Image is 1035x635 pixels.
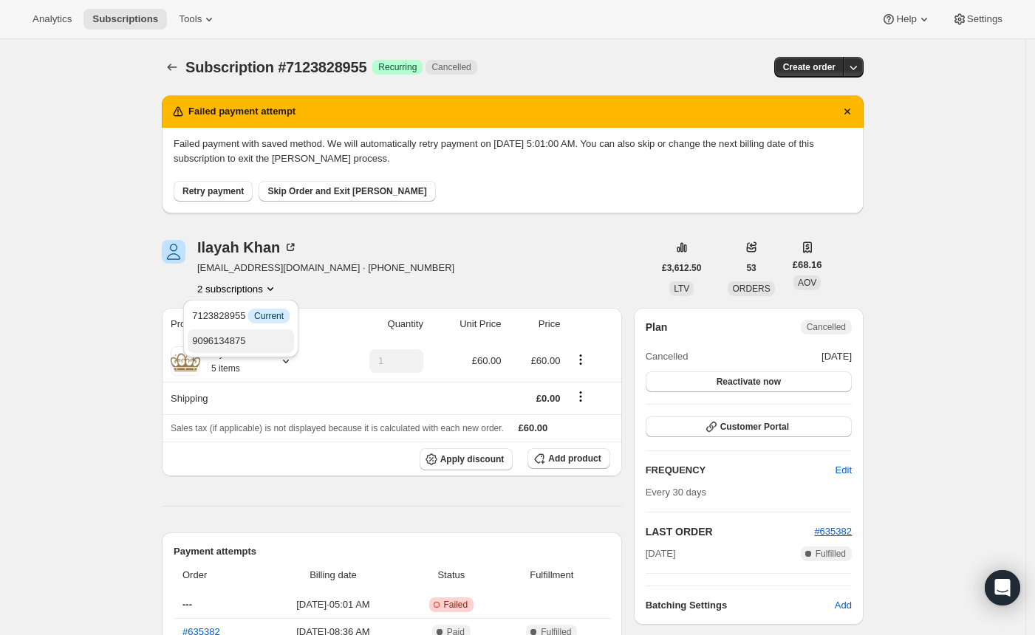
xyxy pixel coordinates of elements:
[192,310,290,321] span: 7123828955
[653,258,710,278] button: £3,612.50
[174,559,262,591] th: Order
[83,9,167,30] button: Subscriptions
[646,416,852,437] button: Customer Portal
[746,262,756,274] span: 53
[179,13,202,25] span: Tools
[444,599,468,611] span: Failed
[192,335,245,346] span: 9096134875
[440,453,505,465] span: Apply discount
[267,185,426,197] span: Skip Order and Exit [PERSON_NAME]
[646,546,676,561] span: [DATE]
[170,9,225,30] button: Tools
[720,421,789,433] span: Customer Portal
[266,568,400,583] span: Billing date
[569,388,592,405] button: Shipping actions
[816,548,846,560] span: Fulfilled
[188,104,296,119] h2: Failed payment attempt
[783,61,836,73] span: Create order
[827,459,861,482] button: Edit
[378,61,417,73] span: Recurring
[162,57,182,78] button: Subscriptions
[807,321,846,333] span: Cancelled
[266,597,400,612] span: [DATE] · 05:01 AM
[472,355,502,366] span: £60.00
[967,13,1002,25] span: Settings
[646,487,706,498] span: Every 30 days
[646,524,815,539] h2: LAST ORDER
[420,448,513,470] button: Apply discount
[174,181,253,202] button: Retry payment
[428,308,506,340] th: Unit Price
[502,568,601,583] span: Fulfillment
[646,349,689,364] span: Cancelled
[872,9,940,30] button: Help
[674,284,689,294] span: LTV
[259,181,435,202] button: Skip Order and Exit [PERSON_NAME]
[188,329,294,353] button: 9096134875
[197,281,278,296] button: Product actions
[646,320,668,334] h2: Plan
[814,526,852,537] a: #635382
[826,594,861,617] button: Add
[798,278,816,288] span: AOV
[646,463,836,478] h2: FREQUENCY
[174,544,610,559] h2: Payment attempts
[717,376,781,388] span: Reactivate now
[836,463,852,478] span: Edit
[646,598,835,613] h6: Batching Settings
[24,9,81,30] button: Analytics
[197,261,454,275] span: [EMAIL_ADDRESS][DOMAIN_NAME] · [PHONE_NUMBER]
[162,308,331,340] th: Product
[431,61,471,73] span: Cancelled
[569,351,592,368] button: Product actions
[737,258,765,278] button: 53
[774,57,844,78] button: Create order
[835,598,852,613] span: Add
[331,308,428,340] th: Quantity
[662,262,701,274] span: £3,612.50
[814,524,852,539] button: #635382
[197,240,298,255] div: Ilayah Khan
[519,422,548,433] span: £60.00
[527,448,609,469] button: Add product
[985,570,1020,605] div: Open Intercom Messenger
[536,393,561,404] span: £0.00
[162,240,185,264] span: Ilayah Khan
[646,371,852,392] button: Reactivate now
[185,59,366,75] span: Subscription #7123828955
[188,304,294,328] button: 7123828955 InfoCurrent
[174,137,852,166] p: Failed payment with saved method. We will automatically retry payment on [DATE] 5:01:00 AM. You c...
[837,101,858,122] button: Dismiss notification
[896,13,916,25] span: Help
[162,382,331,414] th: Shipping
[182,599,192,610] span: ---
[548,453,601,464] span: Add product
[409,568,493,583] span: Status
[793,258,822,272] span: £68.16
[254,310,284,322] span: Current
[33,13,72,25] span: Analytics
[531,355,561,366] span: £60.00
[92,13,158,25] span: Subscriptions
[943,9,1011,30] button: Settings
[505,308,564,340] th: Price
[732,284,770,294] span: ORDERS
[171,423,504,433] span: Sales tax (if applicable) is not displayed because it is calculated with each new order.
[182,185,244,197] span: Retry payment
[821,349,852,364] span: [DATE]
